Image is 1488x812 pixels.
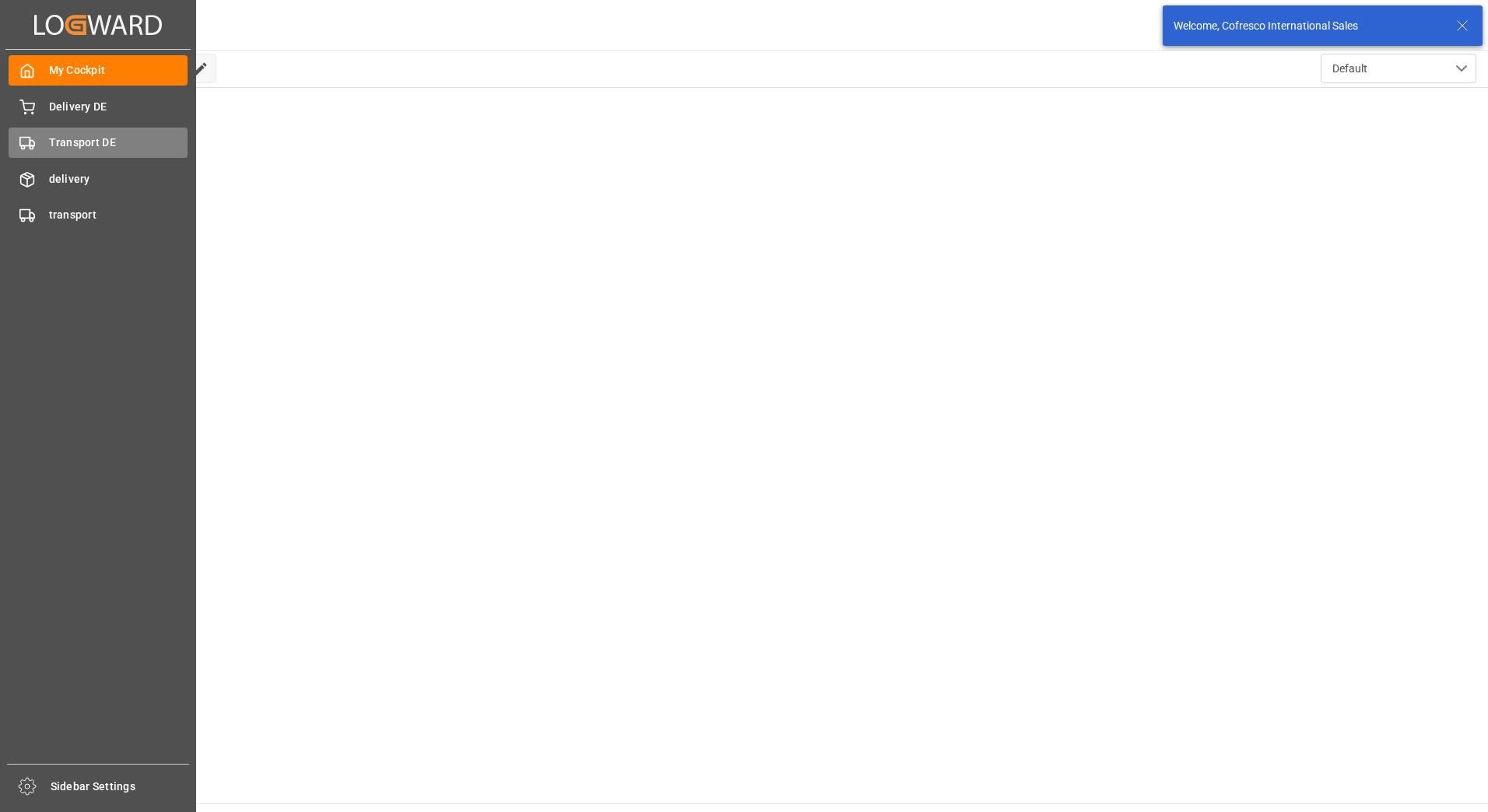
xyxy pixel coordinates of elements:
span: My Cockpit [49,62,188,79]
div: Welcome, Cofresco International Sales [1174,18,1441,34]
span: delivery [49,171,188,187]
a: transport [9,200,188,230]
span: Sidebar Settings [51,779,190,795]
a: Delivery DE [9,91,188,121]
a: My Cockpit [9,55,188,86]
span: transport [49,207,188,223]
button: open menu [1321,54,1476,83]
span: Default [1332,61,1367,77]
a: delivery [9,163,188,194]
span: Delivery DE [49,99,188,115]
span: Transport DE [49,135,188,151]
a: Transport DE [9,128,188,158]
